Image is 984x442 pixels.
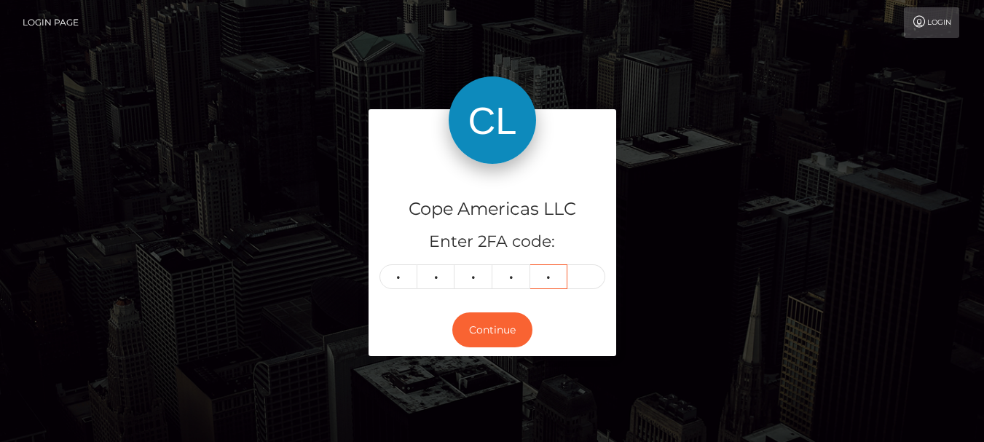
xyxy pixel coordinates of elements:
[452,312,532,348] button: Continue
[449,76,536,164] img: Cope Americas LLC
[23,7,79,38] a: Login Page
[379,197,605,222] h4: Cope Americas LLC
[379,231,605,253] h5: Enter 2FA code:
[904,7,959,38] a: Login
